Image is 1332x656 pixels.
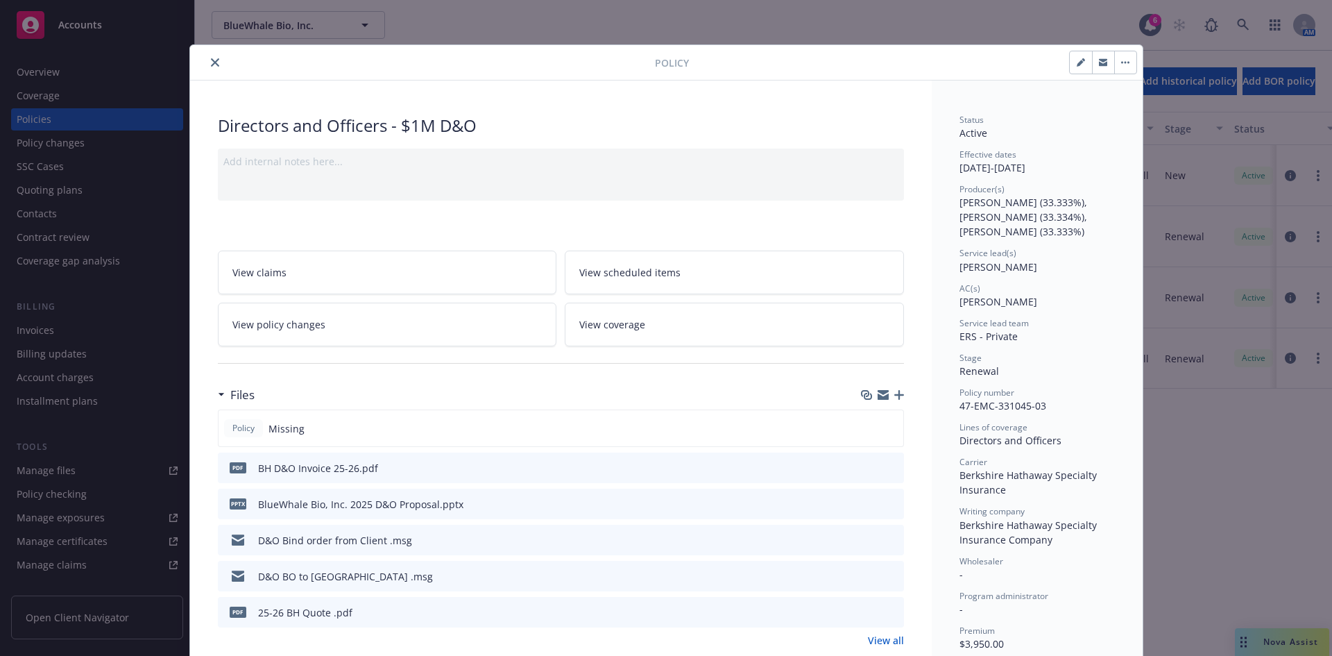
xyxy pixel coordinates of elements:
span: [PERSON_NAME] [959,295,1037,308]
div: BlueWhale Bio, Inc. 2025 D&O Proposal.pptx [258,497,463,512]
span: Effective dates [959,149,1016,160]
div: D&O Bind order from Client .msg [258,533,412,548]
span: Berkshire Hathaway Specialty Insurance Company [959,519,1100,546]
span: Producer(s) [959,183,1005,195]
span: Berkshire Hathaway Specialty Insurance [959,469,1100,496]
span: [PERSON_NAME] [959,260,1037,274]
span: Policy number [959,387,1014,398]
button: download file [864,497,875,512]
h3: Files [230,386,255,404]
button: preview file [886,533,898,548]
div: Directors and Officers [959,433,1115,448]
button: preview file [886,569,898,584]
span: Missing [268,421,305,436]
span: Service lead team [959,317,1029,329]
span: pdf [230,607,246,617]
button: download file [864,605,875,620]
button: preview file [886,497,898,512]
button: download file [864,461,875,476]
span: Stage [959,352,982,364]
span: Writing company [959,505,1025,517]
span: View policy changes [232,317,325,332]
span: - [959,603,963,616]
span: Program administrator [959,590,1048,602]
span: Lines of coverage [959,421,1027,433]
span: Policy [230,422,257,435]
div: D&O BO to [GEOGRAPHIC_DATA] .msg [258,569,433,584]
a: View coverage [565,303,904,346]
a: View all [868,633,904,648]
div: [DATE] - [DATE] [959,149,1115,175]
div: BH D&O Invoice 25-26.pdf [258,461,378,476]
span: Active [959,126,987,140]
span: AC(s) [959,283,980,294]
span: [PERSON_NAME] (33.333%), [PERSON_NAME] (33.334%), [PERSON_NAME] (33.333%) [959,196,1090,238]
span: ERS - Private [959,330,1018,343]
button: download file [864,569,875,584]
span: Service lead(s) [959,247,1016,259]
div: Directors and Officers - $1M D&O [218,114,904,137]
span: Carrier [959,456,987,468]
button: preview file [886,605,898,620]
span: View scheduled items [579,265,681,280]
span: pptx [230,498,246,509]
span: Premium [959,625,995,637]
button: preview file [886,461,898,476]
span: View claims [232,265,287,280]
span: Status [959,114,984,126]
div: Add internal notes here... [223,154,898,169]
button: close [207,54,223,71]
span: pdf [230,462,246,473]
a: View scheduled items [565,251,904,294]
span: Renewal [959,364,999,378]
span: View coverage [579,317,645,332]
span: $3,950.00 [959,637,1004,650]
div: 25-26 BH Quote .pdf [258,605,352,620]
a: View policy changes [218,303,557,346]
span: Wholesaler [959,555,1003,567]
div: Files [218,386,255,404]
span: Policy [655,56,689,70]
span: - [959,568,963,581]
span: 47-EMC-331045-03 [959,399,1046,412]
a: View claims [218,251,557,294]
button: download file [864,533,875,548]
